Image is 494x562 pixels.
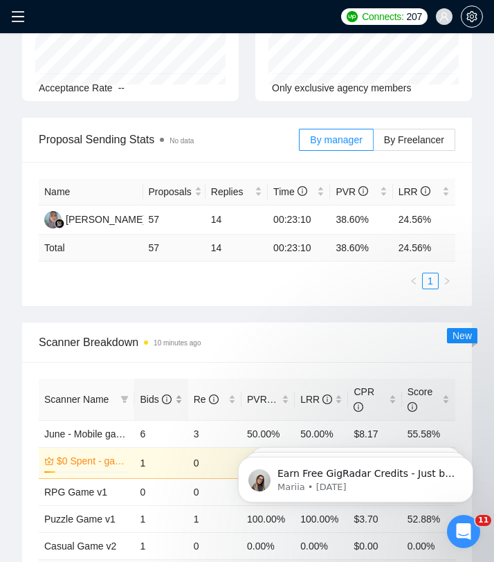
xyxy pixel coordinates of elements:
td: 24.56 % [393,235,455,262]
span: 11 [475,515,491,526]
span: Score [408,386,433,413]
span: Proposals [149,184,192,199]
span: info-circle [298,186,307,196]
button: setting [461,6,483,28]
span: Replies [211,184,252,199]
td: 1 [188,505,241,532]
span: LRR [300,394,332,405]
td: $0.00 [348,532,401,559]
td: $8.17 [348,420,401,447]
img: gigradar-bm.png [55,219,64,228]
span: Proposal Sending Stats [39,131,299,148]
a: $0 Spent - game_V2 [57,453,126,469]
td: 38.60 % [330,235,392,262]
td: 1 [134,532,187,559]
td: 38.60% [330,206,392,235]
iframe: Intercom notifications message [217,428,494,525]
a: RPG Game v1 [44,487,107,498]
span: info-circle [421,186,430,196]
span: info-circle [354,402,363,412]
span: Acceptance Rate [39,82,113,93]
li: Next Page [439,273,455,289]
span: -- [118,82,125,93]
a: RA[PERSON_NAME] [44,213,145,224]
td: 24.56% [393,206,455,235]
span: LRR [399,186,430,197]
span: filter [118,389,131,410]
td: 0.00% [402,532,455,559]
th: Proposals [143,179,205,206]
a: Casual Game v2 [44,541,116,552]
span: 207 [407,9,422,24]
span: info-circle [209,395,219,404]
td: 3 [188,420,241,447]
time: 10 minutes ago [154,339,201,347]
span: Connects: [362,9,403,24]
td: 57 [143,235,205,262]
li: 1 [422,273,439,289]
span: user [439,12,449,21]
a: 1 [423,273,438,289]
td: 0 [134,478,187,505]
span: setting [461,11,482,22]
td: 50.00% [241,420,295,447]
th: Replies [205,179,268,206]
td: 0.00% [295,532,348,559]
span: PVR [336,186,368,197]
td: 0 [188,447,241,478]
td: 0.00% [241,532,295,559]
button: left [405,273,422,289]
span: info-circle [358,186,368,196]
span: info-circle [322,395,332,404]
div: [PERSON_NAME] [66,212,145,227]
span: Only exclusive agency members [272,82,412,93]
td: 6 [134,420,187,447]
span: info-circle [162,395,172,404]
span: CPR [354,386,374,413]
span: info-circle [408,402,417,412]
li: Previous Page [405,273,422,289]
span: Re [194,394,219,405]
td: 1 [134,505,187,532]
span: New [452,330,472,341]
th: Name [39,179,143,206]
span: Scanner Breakdown [39,334,455,351]
td: 0 [188,532,241,559]
span: crown [44,456,54,466]
a: June - Mobile game dev (no art) Vshort [44,428,212,439]
img: RA [44,211,62,228]
span: Time [273,186,307,197]
span: menu [11,10,25,24]
span: By manager [310,134,362,145]
span: No data [170,137,194,145]
td: 14 [205,206,268,235]
span: Scanner Name [44,394,109,405]
span: right [443,277,451,285]
span: PVR [247,394,280,405]
td: 50.00% [295,420,348,447]
td: 00:23:10 [268,235,330,262]
td: 57 [143,206,205,235]
td: Total [39,235,143,262]
span: By Freelancer [384,134,444,145]
a: setting [461,11,483,22]
td: 55.58% [402,420,455,447]
span: Bids [140,394,171,405]
td: 1 [134,447,187,478]
td: 14 [205,235,268,262]
span: left [410,277,418,285]
span: filter [120,395,129,404]
a: Puzzle Game v1 [44,514,116,525]
iframe: Intercom live chat [447,515,480,548]
td: 00:23:10 [268,206,330,235]
td: 0 [188,478,241,505]
img: upwork-logo.png [347,11,358,22]
button: right [439,273,455,289]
